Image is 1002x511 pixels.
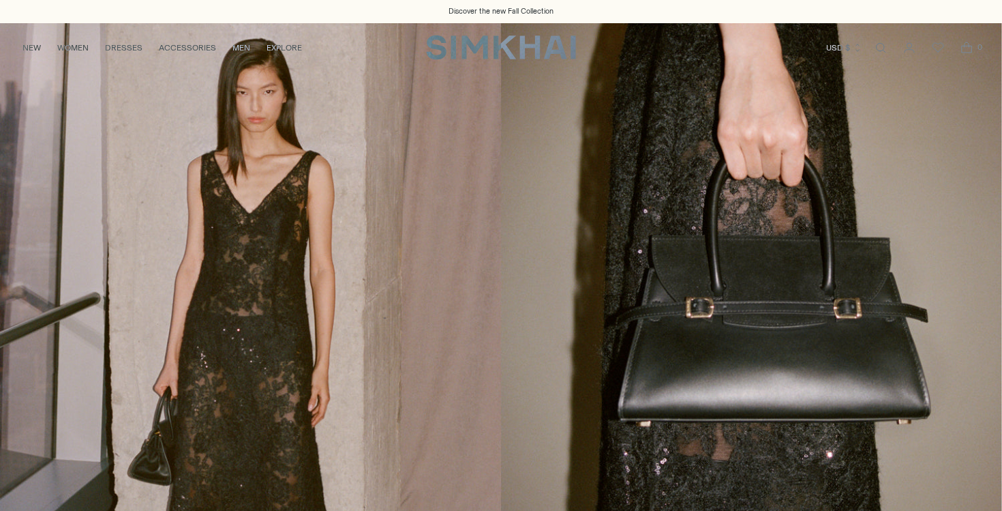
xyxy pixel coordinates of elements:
[232,33,250,63] a: MEN
[105,33,142,63] a: DRESSES
[896,34,923,61] a: Go to the account page
[826,33,862,63] button: USD $
[867,34,894,61] a: Open search modal
[267,33,302,63] a: EXPLORE
[973,41,986,53] span: 0
[57,33,89,63] a: WOMEN
[924,34,952,61] a: Wishlist
[449,6,553,17] a: Discover the new Fall Collection
[953,34,980,61] a: Open cart modal
[159,33,216,63] a: ACCESSORIES
[22,33,41,63] a: NEW
[426,34,576,61] a: SIMKHAI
